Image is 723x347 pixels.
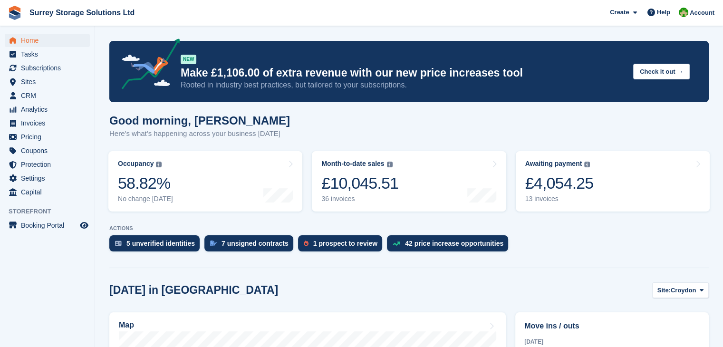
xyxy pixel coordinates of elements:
span: Pricing [21,130,78,144]
div: 13 invoices [525,195,594,203]
a: Occupancy 58.82% No change [DATE] [108,151,302,212]
a: 1 prospect to review [298,235,387,256]
span: CRM [21,89,78,102]
img: stora-icon-8386f47178a22dfd0bd8f6a31ec36ba5ce8667c1dd55bd0f319d3a0aa187defe.svg [8,6,22,20]
span: Invoices [21,116,78,130]
span: Subscriptions [21,61,78,75]
p: Rooted in industry best practices, but tailored to your subscriptions. [181,80,626,90]
a: Month-to-date sales £10,045.51 36 invoices [312,151,506,212]
div: 58.82% [118,173,173,193]
span: Settings [21,172,78,185]
div: NEW [181,55,196,64]
a: menu [5,158,90,171]
a: menu [5,89,90,102]
a: menu [5,144,90,157]
div: 42 price increase opportunities [405,240,503,247]
div: 36 invoices [321,195,398,203]
span: Analytics [21,103,78,116]
h1: Good morning, [PERSON_NAME] [109,114,290,127]
a: menu [5,48,90,61]
div: 5 unverified identities [126,240,195,247]
span: Account [690,8,714,18]
a: Awaiting payment £4,054.25 13 invoices [516,151,710,212]
img: James Harverson [679,8,688,17]
p: ACTIONS [109,225,709,231]
span: Home [21,34,78,47]
img: contract_signature_icon-13c848040528278c33f63329250d36e43548de30e8caae1d1a13099fd9432cc5.svg [210,241,217,246]
button: Check it out → [633,64,690,79]
a: 5 unverified identities [109,235,204,256]
img: price-adjustments-announcement-icon-8257ccfd72463d97f412b2fc003d46551f7dbcb40ab6d574587a9cd5c0d94... [114,39,180,93]
div: Awaiting payment [525,160,582,168]
a: menu [5,34,90,47]
span: Croydon [671,286,696,295]
a: menu [5,116,90,130]
a: menu [5,61,90,75]
a: menu [5,172,90,185]
a: menu [5,130,90,144]
a: menu [5,103,90,116]
p: Make £1,106.00 of extra revenue with our new price increases tool [181,66,626,80]
span: Storefront [9,207,95,216]
img: icon-info-grey-7440780725fd019a000dd9b08b2336e03edf1995a4989e88bcd33f0948082b44.svg [387,162,393,167]
div: No change [DATE] [118,195,173,203]
h2: Map [119,321,134,329]
div: [DATE] [524,337,700,346]
span: Site: [657,286,671,295]
div: 1 prospect to review [313,240,377,247]
img: icon-info-grey-7440780725fd019a000dd9b08b2336e03edf1995a4989e88bcd33f0948082b44.svg [584,162,590,167]
a: menu [5,219,90,232]
a: Surrey Storage Solutions Ltd [26,5,138,20]
a: menu [5,75,90,88]
a: Preview store [78,220,90,231]
img: price_increase_opportunities-93ffe204e8149a01c8c9dc8f82e8f89637d9d84a8eef4429ea346261dce0b2c0.svg [393,241,400,246]
a: 7 unsigned contracts [204,235,298,256]
div: 7 unsigned contracts [222,240,289,247]
div: £10,045.51 [321,173,398,193]
p: Here's what's happening across your business [DATE] [109,128,290,139]
span: Help [657,8,670,17]
div: Month-to-date sales [321,160,384,168]
img: verify_identity-adf6edd0f0f0b5bbfe63781bf79b02c33cf7c696d77639b501bdc392416b5a36.svg [115,241,122,246]
button: Site: Croydon [652,282,709,298]
span: Capital [21,185,78,199]
a: menu [5,185,90,199]
a: 42 price increase opportunities [387,235,513,256]
span: Create [610,8,629,17]
span: Sites [21,75,78,88]
span: Tasks [21,48,78,61]
img: prospect-51fa495bee0391a8d652442698ab0144808aea92771e9ea1ae160a38d050c398.svg [304,241,308,246]
h2: Move ins / outs [524,320,700,332]
span: Coupons [21,144,78,157]
img: icon-info-grey-7440780725fd019a000dd9b08b2336e03edf1995a4989e88bcd33f0948082b44.svg [156,162,162,167]
h2: [DATE] in [GEOGRAPHIC_DATA] [109,284,278,297]
div: Occupancy [118,160,154,168]
div: £4,054.25 [525,173,594,193]
span: Booking Portal [21,219,78,232]
span: Protection [21,158,78,171]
